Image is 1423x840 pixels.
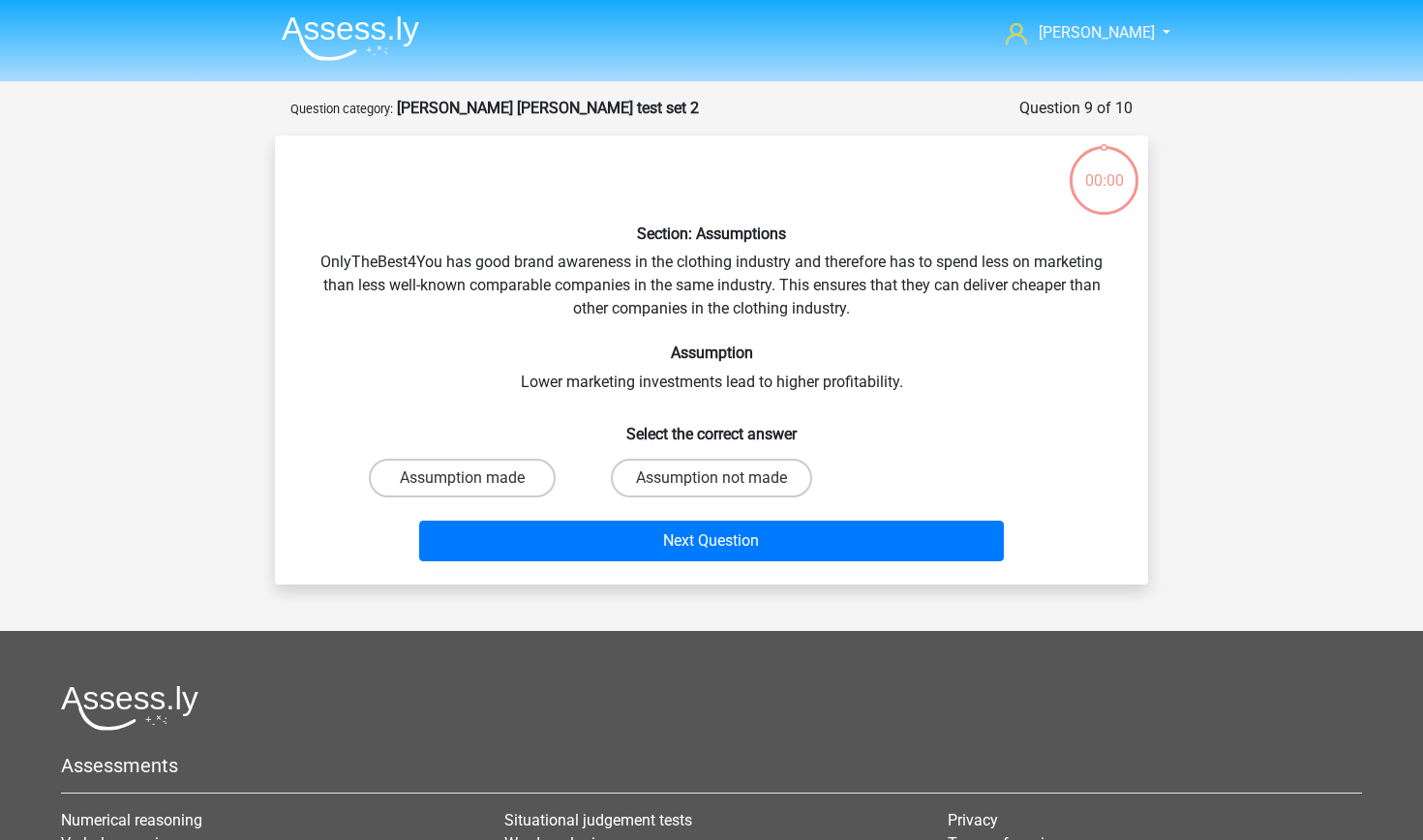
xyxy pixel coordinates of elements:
[397,99,699,117] strong: [PERSON_NAME] [PERSON_NAME] test set 2
[1068,144,1140,193] div: 00:00
[283,151,1140,569] div: OnlyTheBest4You has good brand awareness in the clothing industry and therefore has to spend less...
[419,521,1005,561] button: Next Question
[948,811,998,829] a: Privacy
[61,811,202,829] a: Numerical reasoning
[306,225,1117,243] h6: Section: Assumptions
[611,459,812,497] label: Assumption not made
[1019,97,1133,120] div: Question 9 of 10
[1039,23,1155,42] span: [PERSON_NAME]
[306,409,1117,443] h6: Select the correct answer
[306,344,1117,362] h6: Assumption
[998,21,1157,45] a: [PERSON_NAME]
[504,811,692,829] a: Situational judgement tests
[61,754,1362,777] h5: Assessments
[369,459,556,497] label: Assumption made
[290,102,393,116] small: Question category:
[282,15,419,61] img: Assessly
[61,685,198,731] img: Assessly logo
